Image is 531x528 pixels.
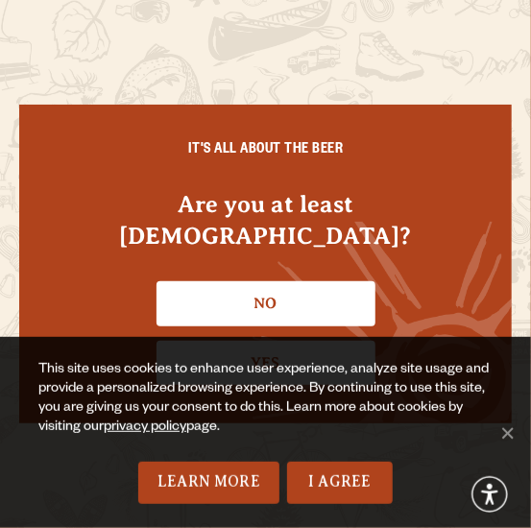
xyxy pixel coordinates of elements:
a: Learn More [138,462,279,504]
h6: IT'S ALL ABOUT THE BEER [58,143,473,160]
div: This site uses cookies to enhance user experience, analyze site usage and provide a personalized ... [38,361,493,462]
a: No [157,281,375,325]
a: I Agree [287,462,393,504]
h4: Are you at least [DEMOGRAPHIC_DATA]? [58,189,473,253]
span: No [497,423,517,443]
a: privacy policy [104,420,186,436]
